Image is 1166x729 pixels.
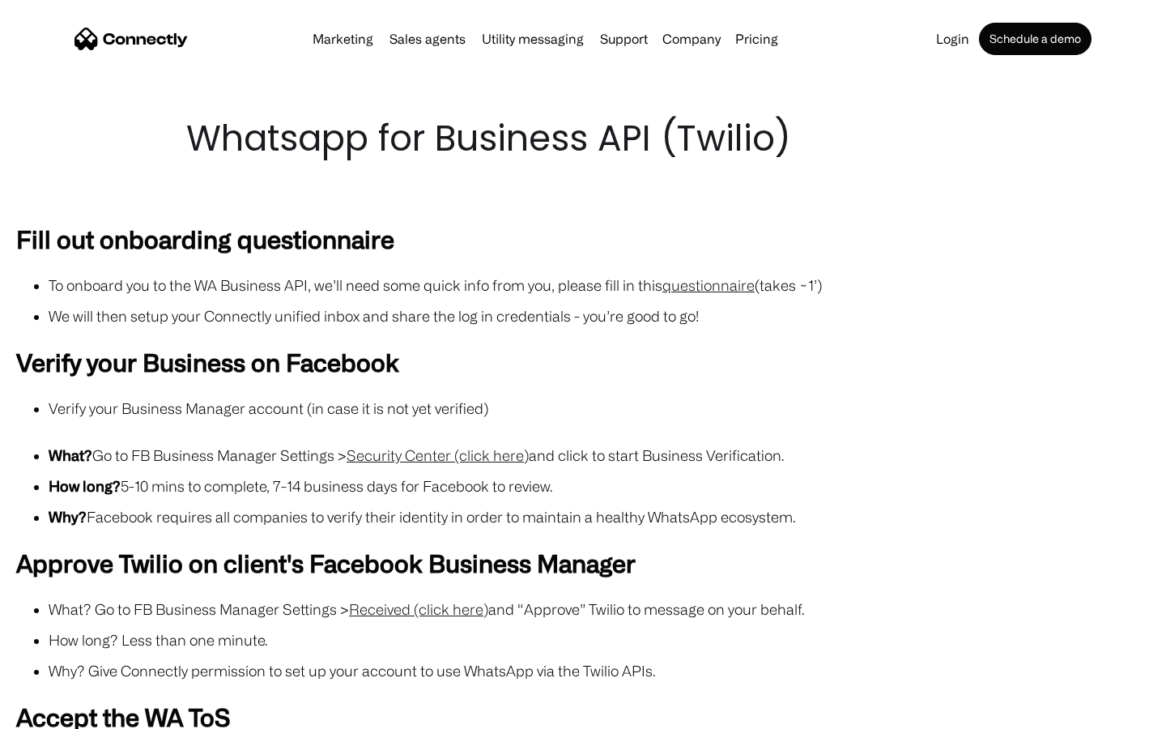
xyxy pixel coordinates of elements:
a: Login [930,32,976,45]
li: 5-10 mins to complete, 7-14 business days for Facebook to review. [49,475,1150,497]
h1: Whatsapp for Business API (Twilio) [186,113,980,164]
li: We will then setup your Connectly unified inbox and share the log in credentials - you’re good to... [49,305,1150,327]
a: questionnaire [662,277,755,293]
a: Schedule a demo [979,23,1092,55]
strong: Fill out onboarding questionnaire [16,225,394,253]
li: To onboard you to the WA Business API, we’ll need some quick info from you, please fill in this (... [49,274,1150,296]
strong: What? [49,447,92,463]
li: How long? Less than one minute. [49,629,1150,651]
a: Utility messaging [475,32,590,45]
div: Company [662,28,721,50]
li: Go to FB Business Manager Settings > and click to start Business Verification. [49,444,1150,467]
a: Security Center (click here) [347,447,529,463]
li: Facebook requires all companies to verify their identity in order to maintain a healthy WhatsApp ... [49,505,1150,528]
div: Company [657,28,726,50]
ul: Language list [32,701,97,723]
aside: Language selected: English [16,701,97,723]
a: Support [594,32,654,45]
a: Sales agents [383,32,472,45]
strong: Verify your Business on Facebook [16,348,399,376]
strong: Approve Twilio on client's Facebook Business Manager [16,549,636,577]
li: What? Go to FB Business Manager Settings > and “Approve” Twilio to message on your behalf. [49,598,1150,620]
strong: Why? [49,509,87,525]
a: Received (click here) [349,601,488,617]
strong: How long? [49,478,121,494]
a: Pricing [729,32,785,45]
a: home [74,27,188,51]
li: Why? Give Connectly permission to set up your account to use WhatsApp via the Twilio APIs. [49,659,1150,682]
li: Verify your Business Manager account (in case it is not yet verified) [49,397,1150,420]
a: Marketing [306,32,380,45]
